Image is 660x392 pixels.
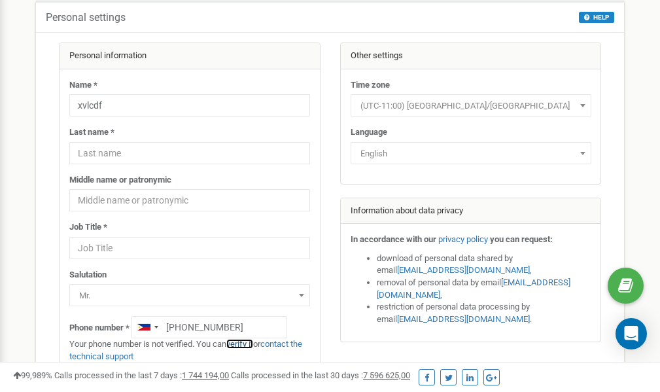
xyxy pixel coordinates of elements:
[131,316,287,338] input: +1-800-555-55-55
[231,370,410,380] span: Calls processed in the last 30 days :
[355,145,587,163] span: English
[60,43,320,69] div: Personal information
[363,370,410,380] u: 7 596 625,00
[46,12,126,24] h5: Personal settings
[397,314,530,324] a: [EMAIL_ADDRESS][DOMAIN_NAME]
[132,317,162,338] div: Telephone country code
[54,370,229,380] span: Calls processed in the last 7 days :
[351,126,387,139] label: Language
[69,322,130,334] label: Phone number *
[351,94,591,116] span: (UTC-11:00) Pacific/Midway
[74,287,305,305] span: Mr.
[341,198,601,224] div: Information about data privacy
[69,174,171,187] label: Middle name or patronymic
[397,265,530,275] a: [EMAIL_ADDRESS][DOMAIN_NAME]
[69,221,107,234] label: Job Title *
[351,79,390,92] label: Time zone
[579,12,614,23] button: HELP
[69,339,302,361] a: contact the technical support
[226,339,253,349] a: verify it
[616,318,647,349] div: Open Intercom Messenger
[438,234,488,244] a: privacy policy
[490,234,553,244] strong: you can request:
[69,338,310,363] p: Your phone number is not verified. You can or
[13,370,52,380] span: 99,989%
[377,277,591,301] li: removal of personal data by email ,
[377,253,591,277] li: download of personal data shared by email ,
[377,277,570,300] a: [EMAIL_ADDRESS][DOMAIN_NAME]
[341,43,601,69] div: Other settings
[182,370,229,380] u: 1 744 194,00
[69,142,310,164] input: Last name
[377,301,591,325] li: restriction of personal data processing by email .
[69,237,310,259] input: Job Title
[69,284,310,306] span: Mr.
[69,94,310,116] input: Name
[351,234,436,244] strong: In accordance with our
[69,189,310,211] input: Middle name or patronymic
[355,97,587,115] span: (UTC-11:00) Pacific/Midway
[351,142,591,164] span: English
[69,269,107,281] label: Salutation
[69,79,97,92] label: Name *
[69,126,114,139] label: Last name *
